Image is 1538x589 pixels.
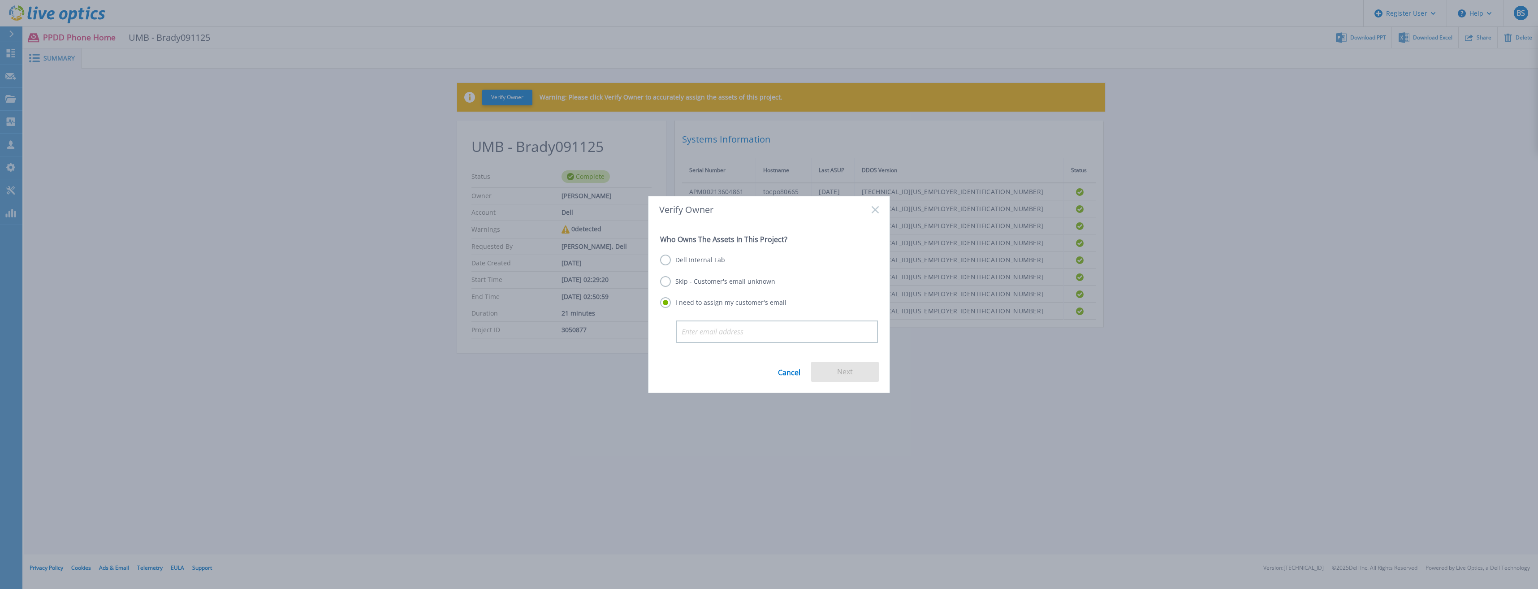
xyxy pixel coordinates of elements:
a: Cancel [778,362,800,382]
label: Skip - Customer's email unknown [660,276,775,287]
input: Enter email address [676,320,878,343]
button: Next [811,362,879,382]
label: Dell Internal Lab [660,255,725,265]
p: Who Owns The Assets In This Project? [660,235,878,244]
label: I need to assign my customer's email [660,297,786,308]
span: Verify Owner [659,204,713,215]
